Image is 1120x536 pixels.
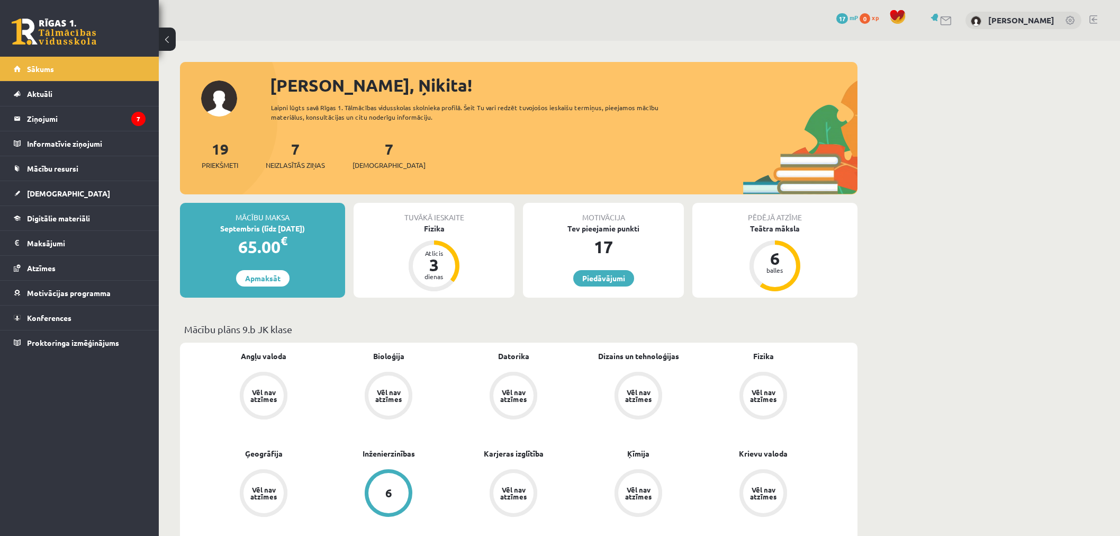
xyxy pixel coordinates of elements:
[326,372,451,422] a: Vēl nav atzīmes
[624,486,653,500] div: Vēl nav atzīmes
[523,223,684,234] div: Tev pieejamie punkti
[180,223,345,234] div: Septembris (līdz [DATE])
[27,164,78,173] span: Mācību resursi
[523,203,684,223] div: Motivācija
[184,322,853,336] p: Mācību plāns 9.b JK klase
[14,206,146,230] a: Digitālie materiāli
[14,256,146,280] a: Atzīmes
[451,469,576,519] a: Vēl nav atzīmes
[27,231,146,255] legend: Maksājumi
[692,223,857,293] a: Teātra māksla 6 balles
[241,351,286,362] a: Angļu valoda
[14,57,146,81] a: Sākums
[872,13,879,22] span: xp
[748,486,778,500] div: Vēl nav atzīmes
[353,160,426,171] span: [DEMOGRAPHIC_DATA]
[418,273,450,280] div: dienas
[860,13,870,24] span: 0
[201,469,326,519] a: Vēl nav atzīmes
[14,131,146,156] a: Informatīvie ziņojumi
[27,213,90,223] span: Digitālie materiāli
[748,389,778,403] div: Vēl nav atzīmes
[14,306,146,330] a: Konferences
[353,139,426,171] a: 7[DEMOGRAPHIC_DATA]
[249,486,278,500] div: Vēl nav atzīmes
[753,351,774,362] a: Fizika
[363,448,415,459] a: Inženierzinības
[499,389,528,403] div: Vēl nav atzīmes
[573,270,634,287] a: Piedāvājumi
[498,351,529,362] a: Datorika
[971,16,981,26] img: Ņikita Morozovs
[180,234,345,260] div: 65.00
[374,389,403,403] div: Vēl nav atzīmes
[418,256,450,273] div: 3
[27,131,146,156] legend: Informatīvie ziņojumi
[701,469,826,519] a: Vēl nav atzīmes
[249,389,278,403] div: Vēl nav atzīmes
[245,448,283,459] a: Ģeogrāfija
[739,448,788,459] a: Krievu valoda
[354,203,514,223] div: Tuvākā ieskaite
[598,351,679,362] a: Dizains un tehnoloģijas
[14,82,146,106] a: Aktuāli
[523,234,684,260] div: 17
[576,469,701,519] a: Vēl nav atzīmes
[354,223,514,234] div: Fizika
[759,267,791,273] div: balles
[484,448,544,459] a: Karjeras izglītība
[759,250,791,267] div: 6
[131,112,146,126] i: 7
[14,281,146,305] a: Motivācijas programma
[27,64,54,74] span: Sākums
[27,89,52,99] span: Aktuāli
[266,139,325,171] a: 7Neizlasītās ziņas
[27,338,119,347] span: Proktoringa izmēģinājums
[14,156,146,181] a: Mācību resursi
[326,469,451,519] a: 6
[373,351,404,362] a: Bioloģija
[354,223,514,293] a: Fizika Atlicis 3 dienas
[27,106,146,131] legend: Ziņojumi
[860,13,884,22] a: 0 xp
[418,250,450,256] div: Atlicis
[692,223,857,234] div: Teātra māksla
[385,487,392,499] div: 6
[180,203,345,223] div: Mācību maksa
[701,372,826,422] a: Vēl nav atzīmes
[27,288,111,298] span: Motivācijas programma
[14,231,146,255] a: Maksājumi
[14,181,146,206] a: [DEMOGRAPHIC_DATA]
[499,486,528,500] div: Vēl nav atzīmes
[576,372,701,422] a: Vēl nav atzīmes
[270,73,857,98] div: [PERSON_NAME], Ņikita!
[27,189,110,198] span: [DEMOGRAPHIC_DATA]
[624,389,653,403] div: Vēl nav atzīmes
[266,160,325,171] span: Neizlasītās ziņas
[836,13,848,24] span: 17
[201,372,326,422] a: Vēl nav atzīmes
[27,263,56,273] span: Atzīmes
[236,270,290,287] a: Apmaksāt
[692,203,857,223] div: Pēdējā atzīme
[14,106,146,131] a: Ziņojumi7
[451,372,576,422] a: Vēl nav atzīmes
[850,13,858,22] span: mP
[14,330,146,355] a: Proktoringa izmēģinājums
[202,160,238,171] span: Priekšmeti
[627,448,649,459] a: Ķīmija
[12,19,96,45] a: Rīgas 1. Tālmācības vidusskola
[202,139,238,171] a: 19Priekšmeti
[988,15,1054,25] a: [PERSON_NAME]
[281,233,287,248] span: €
[836,13,858,22] a: 17 mP
[27,313,71,323] span: Konferences
[271,103,678,122] div: Laipni lūgts savā Rīgas 1. Tālmācības vidusskolas skolnieka profilā. Šeit Tu vari redzēt tuvojošo...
